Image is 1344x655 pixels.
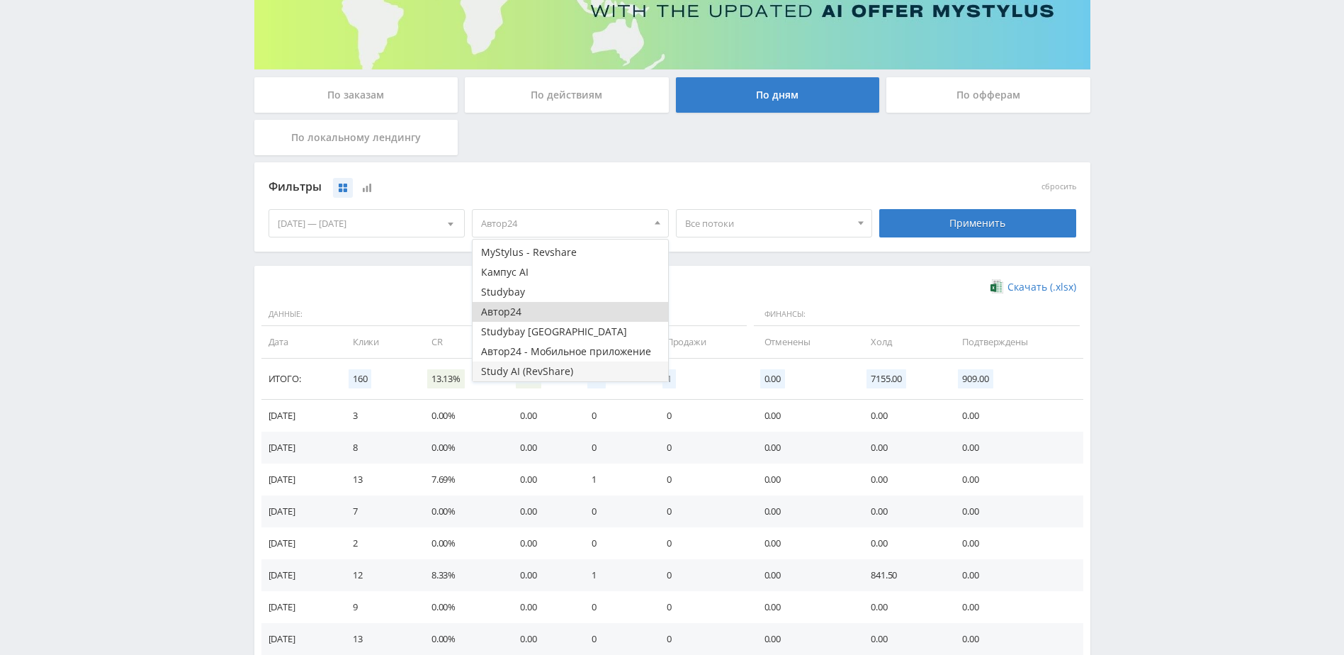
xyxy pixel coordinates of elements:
td: 0.00 [750,400,857,432]
td: 0.00 [506,464,577,496]
td: 0 [577,496,652,527]
td: 0.00% [417,400,506,432]
a: Скачать (.xlsx) [990,280,1075,294]
td: 0 [577,591,652,623]
td: 2 [339,527,417,559]
td: 0.00 [857,400,948,432]
td: 7 [339,496,417,527]
td: 0.00 [506,496,577,527]
td: 0.00 [948,400,1083,432]
td: 9 [339,591,417,623]
span: Финансы: [754,303,1080,327]
div: По локальному лендингу [254,120,458,155]
td: 0.00 [750,432,857,464]
td: 0.00 [506,432,577,464]
td: 0.00% [417,432,506,464]
span: Автор24 [481,210,647,237]
td: Отменены [750,326,857,358]
img: xlsx [990,279,1003,293]
div: По офферам [886,77,1090,113]
div: [DATE] — [DATE] [269,210,465,237]
button: Studybay [GEOGRAPHIC_DATA] [473,322,668,342]
td: 0.00 [948,591,1083,623]
td: 0 [653,559,750,591]
div: По заказам [254,77,458,113]
td: 0.00 [857,464,948,496]
td: 0 [653,432,750,464]
div: Фильтры [269,177,873,198]
td: 0 [653,623,750,655]
td: 0 [577,527,652,559]
td: [DATE] [261,591,339,623]
span: Скачать (.xlsx) [1007,281,1076,293]
td: 1 [577,464,652,496]
td: 0 [653,464,750,496]
td: Холд [857,326,948,358]
td: 841.50 [857,559,948,591]
button: Кампус AI [473,262,668,282]
span: 909.00 [958,369,993,388]
td: 0.00 [948,432,1083,464]
td: 0.00 [750,527,857,559]
td: [DATE] [261,464,339,496]
button: Автор24 [473,302,668,322]
td: [DATE] [261,559,339,591]
td: 0.00 [948,464,1083,496]
td: 0 [653,527,750,559]
td: 3 [339,400,417,432]
td: 0 [653,591,750,623]
td: 7.69% [417,464,506,496]
td: 0.00% [417,496,506,527]
td: 0.00 [506,591,577,623]
td: 0.00% [417,623,506,655]
div: По дням [676,77,880,113]
td: 0.00 [750,496,857,527]
td: Подтверждены [948,326,1083,358]
span: 13.13% [427,369,465,388]
td: [DATE] [261,432,339,464]
span: 1 [662,369,676,388]
td: 13 [339,623,417,655]
td: [DATE] [261,496,339,527]
td: 0.00 [750,591,857,623]
span: 0.00 [760,369,785,388]
td: 0 [653,400,750,432]
td: 0.00 [506,400,577,432]
td: 0.00 [750,464,857,496]
td: 0.00% [417,591,506,623]
td: Дата [261,326,339,358]
span: 160 [349,369,372,388]
td: Клики [339,326,417,358]
td: 0.00 [857,432,948,464]
span: Данные: [261,303,575,327]
td: 8.33% [417,559,506,591]
span: Все потоки [685,210,851,237]
span: 7155.00 [866,369,906,388]
td: 0.00 [948,527,1083,559]
td: [DATE] [261,623,339,655]
td: Продажи [653,326,750,358]
td: 0.00% [417,527,506,559]
td: 0.00 [506,559,577,591]
button: сбросить [1041,182,1076,191]
td: 12 [339,559,417,591]
td: [DATE] [261,400,339,432]
td: 0 [577,400,652,432]
td: 13 [339,464,417,496]
button: Studybay [473,282,668,302]
td: 0.00 [857,527,948,559]
td: 0 [577,432,652,464]
td: Итого: [261,359,339,400]
button: Автор24 - Мобильное приложение [473,342,668,362]
td: 0.00 [506,623,577,655]
td: 0.00 [948,623,1083,655]
td: 0.00 [948,559,1083,591]
td: 0.00 [948,496,1083,527]
td: 0.00 [750,559,857,591]
button: Study AI (RevShare) [473,362,668,381]
td: 0.00 [857,591,948,623]
td: 1 [577,559,652,591]
td: 0.00 [857,496,948,527]
td: [DATE] [261,527,339,559]
td: 0 [577,623,652,655]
